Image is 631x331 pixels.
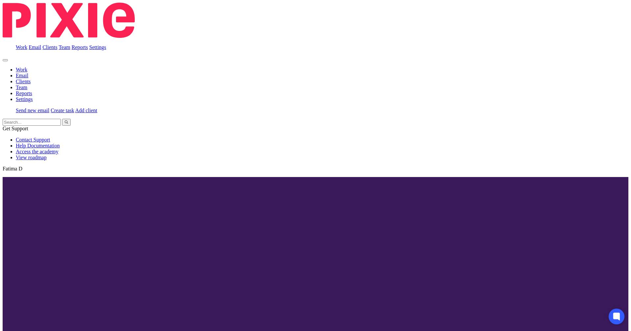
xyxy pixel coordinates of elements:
a: Create task [51,108,74,113]
a: Settings [16,96,33,102]
a: Work [16,67,27,72]
a: Team [58,44,70,50]
a: Email [29,44,41,50]
a: Send new email [16,108,49,113]
a: View roadmap [16,155,47,160]
a: Work [16,44,27,50]
a: Email [16,73,28,78]
img: Pixie [3,3,135,38]
a: Access the academy [16,149,58,154]
p: Fatima D [3,166,628,172]
button: Search [62,119,71,126]
a: Reports [16,90,32,96]
a: Team [16,85,27,90]
a: Clients [42,44,57,50]
a: Settings [89,44,106,50]
a: Reports [72,44,88,50]
a: Help Documentation [16,143,60,148]
span: Get Support [3,126,28,131]
a: Contact Support [16,137,50,142]
a: Add client [75,108,97,113]
a: Clients [16,79,31,84]
input: Search [3,119,61,126]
